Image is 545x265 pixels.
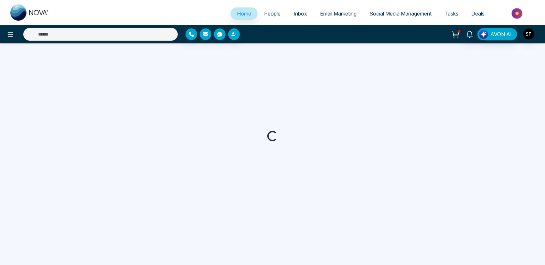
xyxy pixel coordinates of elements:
[477,28,517,40] button: AVON AI
[479,30,488,39] img: Lead Flow
[320,10,357,17] span: Email Marketing
[237,10,251,17] span: Home
[490,30,512,38] span: AVON AI
[314,7,363,20] a: Email Marketing
[465,7,491,20] a: Deals
[258,7,287,20] a: People
[494,6,541,21] img: Market-place.gif
[264,10,281,17] span: People
[523,28,534,39] img: User Avatar
[363,7,438,20] a: Social Media Management
[294,10,307,17] span: Inbox
[287,7,314,20] a: Inbox
[444,10,458,17] span: Tasks
[230,7,258,20] a: Home
[471,10,485,17] span: Deals
[369,10,432,17] span: Social Media Management
[10,5,49,21] img: Nova CRM Logo
[438,7,465,20] a: Tasks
